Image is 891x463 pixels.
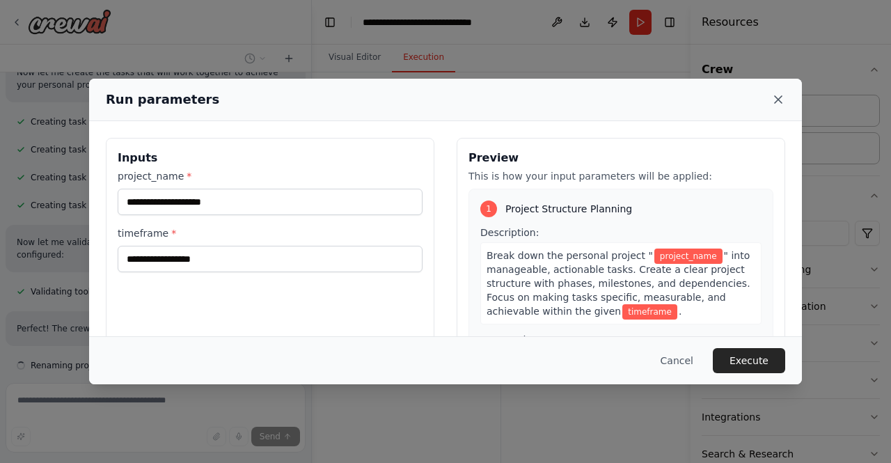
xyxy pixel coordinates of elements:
div: 1 [480,201,497,217]
label: project_name [118,169,423,183]
h3: Preview [468,150,773,166]
span: Description: [480,227,539,238]
p: This is how your input parameters will be applied: [468,169,773,183]
h3: Inputs [118,150,423,166]
button: Execute [713,348,785,373]
span: Variable: timeframe [622,304,677,320]
h2: Run parameters [106,90,219,109]
button: Cancel [649,348,704,373]
span: " into manageable, actionable tasks. Create a clear project structure with phases, milestones, an... [487,250,750,317]
label: timeframe [118,226,423,240]
span: Variable: project_name [654,249,723,264]
span: Expected output: [480,334,565,345]
span: Project Structure Planning [505,202,632,216]
span: Break down the personal project " [487,250,653,261]
span: . [679,306,681,317]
